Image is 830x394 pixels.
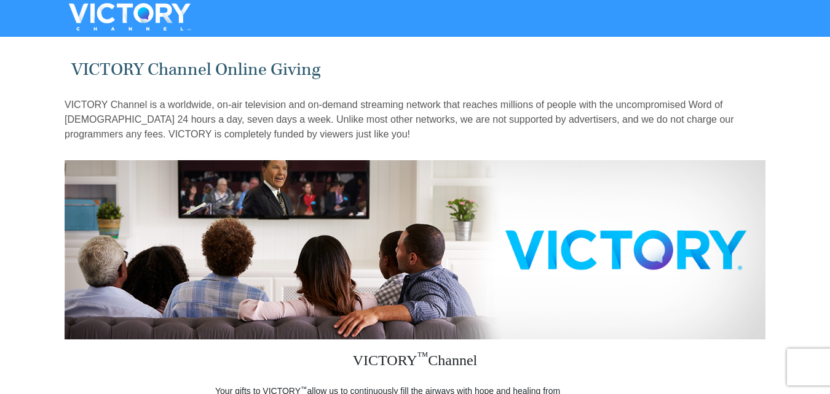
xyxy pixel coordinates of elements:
h1: VICTORY Channel Online Giving [71,60,759,80]
img: VICTORYTHON - VICTORY Channel [53,3,207,31]
sup: ™ [417,350,429,362]
p: VICTORY Channel is a worldwide, on-air television and on-demand streaming network that reaches mi... [65,98,765,142]
sup: ™ [301,385,307,392]
h3: VICTORY Channel [215,339,615,385]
